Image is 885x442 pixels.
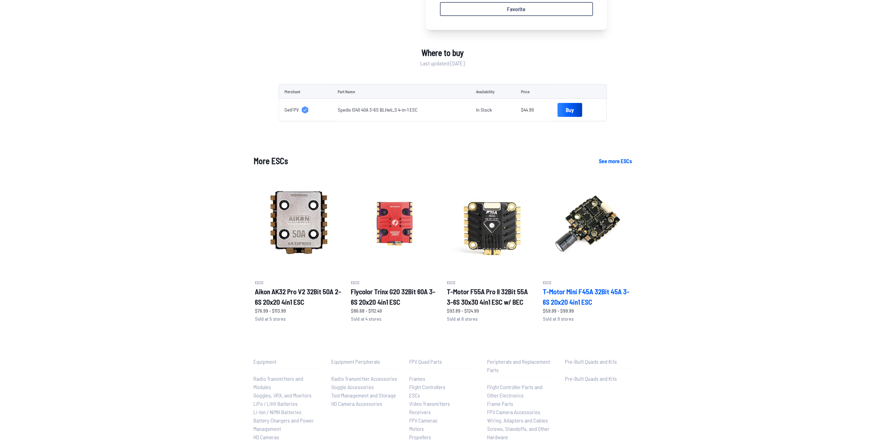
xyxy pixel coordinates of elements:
span: Flight Controller Parts and Other Electronics [487,384,542,399]
span: ESCs [255,280,264,285]
span: Last updated: [DATE] [420,59,465,67]
td: Part Name [332,84,470,99]
span: GetFPV [284,106,299,113]
img: image [351,173,439,273]
a: Frames [409,375,476,383]
span: Radio Transmitter Accessories [331,375,397,382]
a: Radio Transmitters and Modules [254,375,320,391]
span: Li-Ion / NiMH Batteries [254,409,301,415]
a: Battery Chargers and Power Management [254,416,320,433]
p: $93.89 - $124.99 [447,307,534,314]
span: Goggle Accessories [331,384,374,390]
a: Spedix IS40 40A 3-6S BLHeli_S 4-in-1 ESC [338,107,418,113]
p: Equipment [254,357,320,366]
td: Merchant [279,84,332,99]
a: Li-Ion / NiMH Batteries [254,408,320,416]
a: imageESCsT-Motor Mini F45A 32Bit 45A 3-6S 20x20 4in1 ESC$59.99 - $99.99Sold at 9 stores [543,173,630,323]
p: FPV Quad Parts [409,357,476,366]
a: Flight Controller Parts and Other Electronics [487,383,554,400]
a: Radio Transmitter Accessories [331,375,398,383]
span: Sold at 6 stores [447,316,478,322]
a: LiPo / LiHV Batteries [254,400,320,408]
a: See more ESCs [599,157,632,165]
span: HD Camera Accessories [331,400,382,407]
span: ESCs [409,392,420,399]
h2: T-Motor Mini F45A 32Bit 45A 3-6S 20x20 4in1 ESC [543,286,630,307]
h2: T-Motor F55A Pro II 32Bit 55A 3-6S 30x30 4in1 ESC w/ BEC [447,286,534,307]
h2: Flycolor Trinx G20 32Bit 60A 3-6S 20x20 4in1 ESC [351,286,439,307]
span: Propellers [409,434,431,440]
span: Frames [409,375,425,382]
a: Pre-Built Quads and Kits [565,375,632,383]
a: HD Camera Accessories [331,400,398,408]
a: Video Transmitters [409,400,476,408]
a: ESCs [409,391,476,400]
p: $76.99 - $113.99 [255,307,343,314]
span: LiPo / LiHV Batteries [254,400,298,407]
span: Radio Transmitters and Modules [254,375,303,390]
a: GetFPV [284,106,327,113]
a: Screws, Standoffs, and Other Hardware [487,425,554,441]
td: In Stock [470,99,515,121]
p: Pre-Built Quads and Kits [565,357,632,366]
span: Motors [409,425,424,432]
span: Tool Management and Storage [331,392,396,399]
span: ESCs [543,280,552,285]
button: Favorite [440,2,593,16]
span: FPV Cameras [409,417,437,424]
img: image [543,173,630,273]
td: Price [515,84,552,99]
a: Receivers [409,408,476,416]
a: imageESCsFlycolor Trinx G20 32Bit 60A 3-6S 20x20 4in1 ESC$86.68 - $112.49Sold at 4 stores [351,173,439,323]
a: imageESCsAikon AK32 Pro V2 32Bit 50A 2-6S 20x20 4in1 ESC$76.99 - $113.99Sold at 5 stores [255,173,343,323]
a: FPV Camera Accessories [487,408,554,416]
span: FPV Camera Accessories [487,409,540,415]
span: Pre-Built Quads and Kits [565,375,617,382]
a: HD Cameras [254,433,320,441]
p: Equipment Peripherals [331,357,398,366]
a: Propellers [409,433,476,441]
p: $59.99 - $99.99 [543,307,630,314]
a: Goggles, VRX, and Monitors [254,391,320,400]
span: Flight Controllers [409,384,445,390]
span: ESCs [351,280,360,285]
span: Sold at 4 stores [351,316,381,322]
a: Tool Management and Storage [331,391,398,400]
a: Frame Parts [487,400,554,408]
span: Sold at 9 stores [543,316,574,322]
p: Peripherals and Replacement Parts [487,357,554,374]
span: Frame Parts [487,400,513,407]
span: Goggles, VRX, and Monitors [254,392,312,399]
td: $44.99 [515,99,552,121]
a: Buy [557,103,582,117]
span: Sold at 5 stores [255,316,286,322]
h2: Aikon AK32 Pro V2 32Bit 50A 2-6S 20x20 4in1 ESC [255,286,343,307]
span: Receivers [409,409,431,415]
p: $86.68 - $112.49 [351,307,439,314]
h1: More ESCs [254,155,588,167]
span: HD Cameras [254,434,279,440]
span: Video Transmitters [409,400,450,407]
img: image [447,173,534,273]
a: Wiring, Adapters and Cables [487,416,554,425]
a: Goggle Accessories [331,383,398,391]
span: ESCs [447,280,456,285]
img: image [255,173,343,273]
span: Wiring, Adapters and Cables [487,417,548,424]
span: Screws, Standoffs, and Other Hardware [487,425,549,440]
a: FPV Cameras [409,416,476,425]
a: imageESCsT-Motor F55A Pro II 32Bit 55A 3-6S 30x30 4in1 ESC w/ BEC$93.89 - $124.99Sold at 6 stores [447,173,534,323]
a: Motors [409,425,476,433]
td: Availability [470,84,515,99]
a: Flight Controllers [409,383,476,391]
span: Battery Chargers and Power Management [254,417,314,432]
span: Where to buy [421,47,464,59]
